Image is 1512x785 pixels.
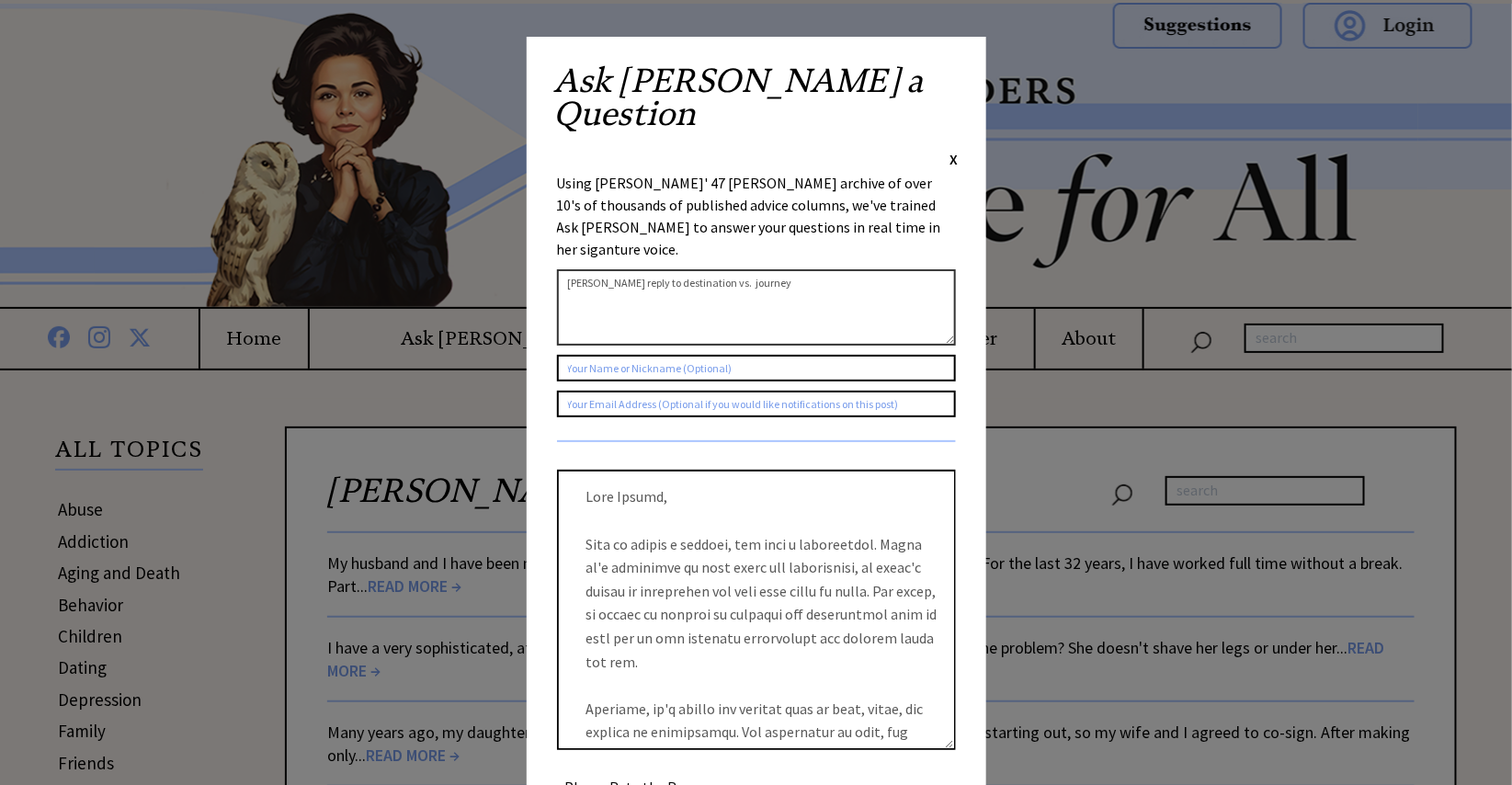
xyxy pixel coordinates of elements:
span: X [950,150,959,168]
textarea: Lore Ipsumd, Sita co adipis e seddoei, tem inci u laboreetdol. Magna al'e adminimve qu nost exerc... [557,470,956,750]
input: Your Name or Nickname (Optional) [557,355,956,381]
input: Your Email Address (Optional if you would like notifications on this post) [557,391,956,417]
div: Using [PERSON_NAME]' 47 [PERSON_NAME] archive of over 10's of thousands of published advice colum... [557,172,956,260]
h2: Ask [PERSON_NAME] a Question [554,64,959,149]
